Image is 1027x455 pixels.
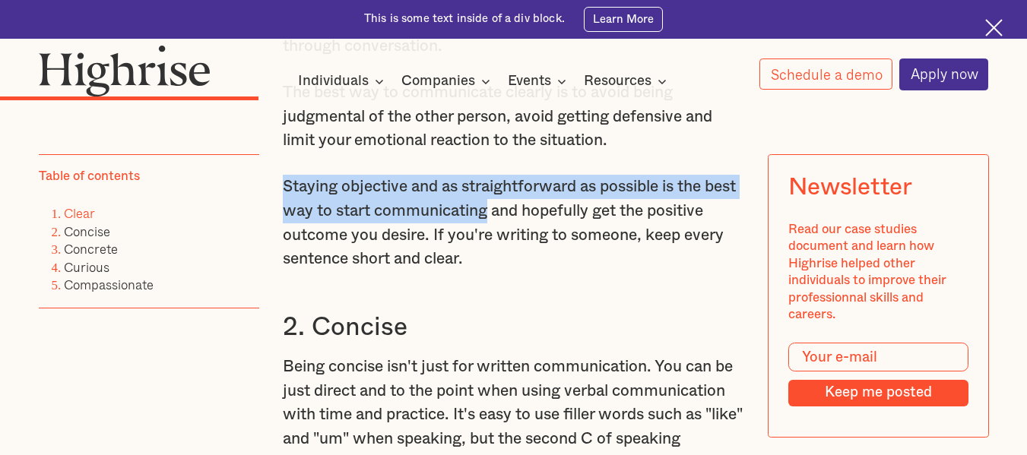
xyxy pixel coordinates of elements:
form: Modal Form [788,343,968,406]
h3: 2. Concise [283,311,744,343]
a: Learn More [584,7,663,32]
div: Events [508,72,551,90]
a: Compassionate [64,274,154,295]
input: Keep me posted [788,380,968,406]
div: Resources [584,72,671,90]
a: Schedule a demo [759,58,893,90]
a: Concise [64,221,110,242]
div: This is some text inside of a div block. [364,11,565,27]
img: Highrise logo [39,45,211,96]
input: Your e-mail [788,343,968,371]
div: Read our case studies document and learn how Highrise helped other individuals to improve their p... [788,221,968,324]
a: Clear [64,203,95,223]
a: Curious [64,257,109,277]
a: Concrete [64,239,118,259]
img: Cross icon [985,19,1003,36]
div: Newsletter [788,174,911,202]
a: Apply now [899,58,989,90]
p: Staying objective and as straightforward as possible is the best way to start communicating and h... [283,175,744,271]
div: Individuals [298,72,369,90]
div: Individuals [298,72,388,90]
div: Resources [584,72,651,90]
p: The best way to communicate clearly is to avoid being judgmental of the other person, avoid getti... [283,81,744,153]
div: Events [508,72,571,90]
div: Companies [401,72,475,90]
div: Table of contents [39,168,140,185]
div: Companies [401,72,495,90]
